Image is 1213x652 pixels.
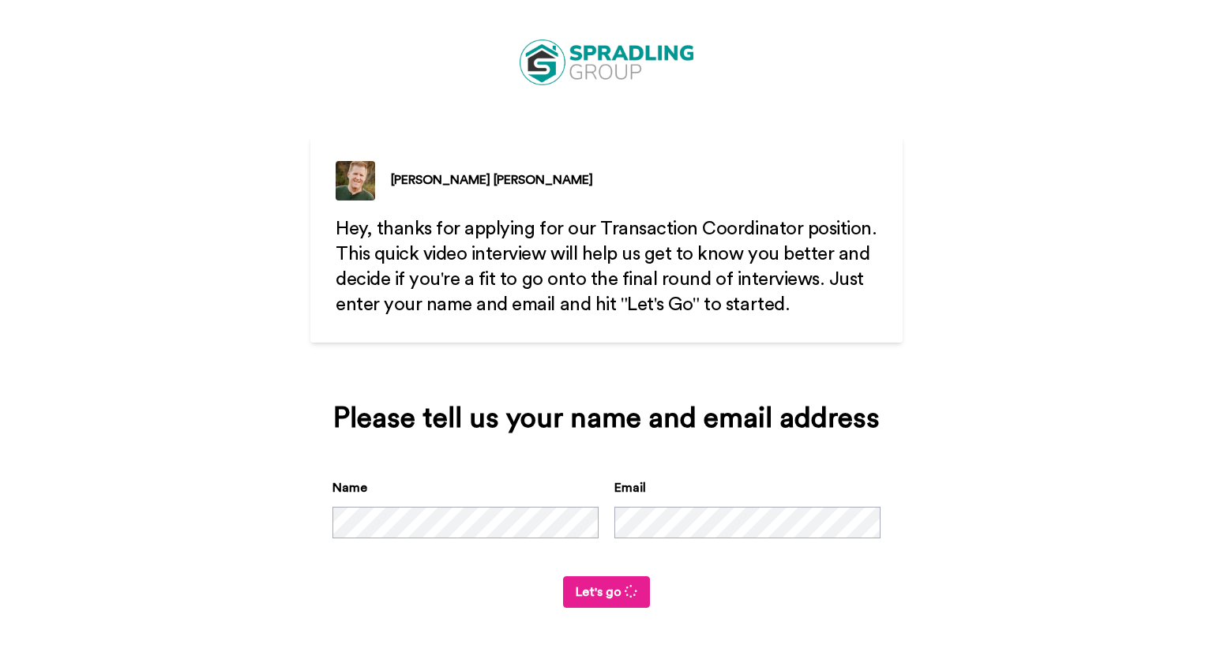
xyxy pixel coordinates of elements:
label: Name [332,478,367,497]
div: Please tell us your name and email address [332,403,881,434]
span: Hey, thanks for applying for our Transaction Coordinator position. This quick video interview wil... [336,219,881,314]
button: Let's go [563,576,650,608]
label: Email [614,478,646,497]
div: [PERSON_NAME] [PERSON_NAME] [391,170,593,189]
img: https://cdn.bonjoro.com/media/03eb03f3-76ae-4068-bcec-0a217477c8d4/984e289f-825f-4648-a94f-ac7822... [520,39,693,85]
